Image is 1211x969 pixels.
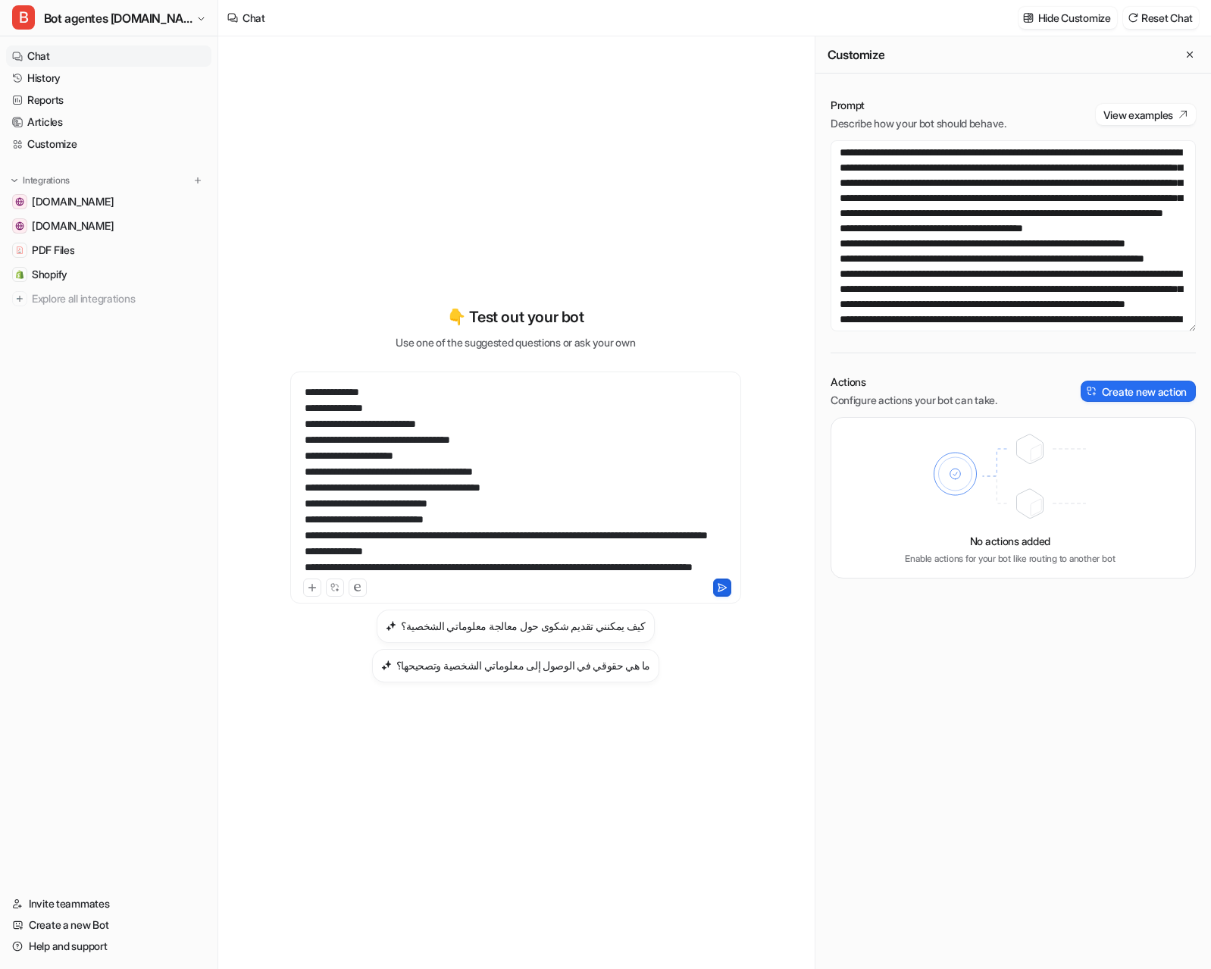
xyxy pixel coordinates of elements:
[377,610,655,643] button: كيف يمكنني تقديم شكوى حول معالجة معلوماتي الشخصية؟كيف يمكنني تقديم شكوى حول معالجة معلوماتي الشخصية؟
[386,620,396,632] img: كيف يمكنني تقديم شكوى حول معالجة معلوماتي الشخصية؟
[6,191,211,212] a: handwashbasin.com[DOMAIN_NAME]
[1019,7,1117,29] button: Hide Customize
[1128,12,1138,24] img: reset
[32,267,67,282] span: Shopify
[6,288,211,309] a: Explore all integrations
[6,67,211,89] a: History
[6,173,74,188] button: Integrations
[32,194,114,209] span: [DOMAIN_NAME]
[15,246,24,255] img: PDF Files
[32,243,74,258] span: PDF Files
[1123,7,1199,29] button: Reset Chat
[12,5,35,30] span: B
[6,240,211,261] a: PDF FilesPDF Files
[6,89,211,111] a: Reports
[1087,386,1097,397] img: create-action-icon.svg
[831,116,1006,131] p: Describe how your bot should behave.
[1081,381,1196,402] button: Create new action
[6,264,211,285] a: ShopifyShopify
[1096,104,1196,125] button: View examples
[15,270,24,279] img: Shopify
[44,8,192,29] span: Bot agentes [DOMAIN_NAME]
[905,552,1115,566] p: Enable actions for your bot like routing to another bot
[192,175,203,186] img: menu_add.svg
[381,660,392,671] img: ما هي حقوقي في الوصول إلى معلوماتي الشخصية وتصحيحها؟
[6,45,211,67] a: Chat
[6,893,211,914] a: Invite teammates
[831,98,1006,113] p: Prompt
[32,218,114,234] span: [DOMAIN_NAME]
[6,133,211,155] a: Customize
[243,10,265,26] div: Chat
[15,197,24,206] img: handwashbasin.com
[6,215,211,237] a: www.lioninox.com[DOMAIN_NAME]
[1181,45,1199,64] button: Close flyout
[372,649,659,682] button: ما هي حقوقي في الوصول إلى معلوماتي الشخصية وتصحيحها؟ما هي حقوقي في الوصول إلى معلوماتي الشخصية وت...
[15,221,24,230] img: www.lioninox.com
[6,111,211,133] a: Articles
[970,533,1051,549] p: No actions added
[23,174,70,187] p: Integrations
[1038,10,1111,26] p: Hide Customize
[32,287,205,311] span: Explore all integrations
[831,393,997,408] p: Configure actions your bot can take.
[396,657,650,673] h3: ما هي حقوقي في الوصول إلى معلوماتي الشخصية وتصحيحها؟
[447,306,584,328] p: 👇 Test out your bot
[9,175,20,186] img: expand menu
[1023,12,1034,24] img: customize
[828,47,884,62] h2: Customize
[6,914,211,936] a: Create a new Bot
[401,618,646,634] h3: كيف يمكنني تقديم شكوى حول معالجة معلوماتي الشخصية؟
[6,936,211,957] a: Help and support
[396,334,635,350] p: Use one of the suggested questions or ask your own
[831,375,997,390] p: Actions
[12,291,27,306] img: explore all integrations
